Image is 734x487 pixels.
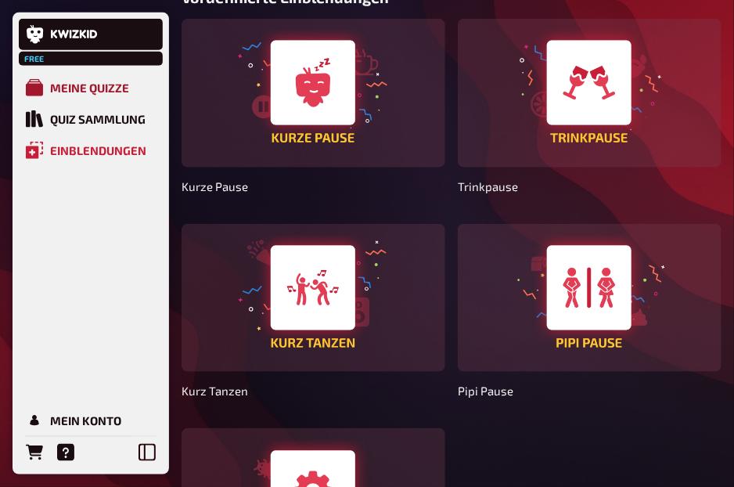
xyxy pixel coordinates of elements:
a: Quiz Sammlung [19,103,163,135]
span: Free [20,54,49,63]
div: Quiz Sammlung [50,112,146,126]
div: Trinkpause [458,19,721,168]
div: Pipi Pause [458,224,721,373]
a: Einblendungen [19,135,163,166]
div: Meine Quizze [50,81,129,95]
span: Trinkpause [458,174,721,199]
div: Mein Konto [50,413,121,427]
a: Mein Konto [19,405,163,436]
a: Hilfe [50,437,81,468]
a: Bestellungen [19,437,50,468]
span: Kurze Pause [182,174,445,199]
div: Kurz Tanzen [182,224,445,373]
div: Kurze Pause [182,19,445,168]
span: Kurz Tanzen [182,378,445,403]
div: Einblendungen [50,143,146,157]
a: Meine Quizze [19,72,163,103]
span: Pipi Pause [458,378,721,403]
